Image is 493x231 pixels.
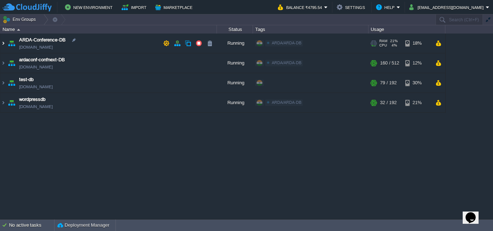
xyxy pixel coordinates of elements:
[1,25,217,34] div: Name
[65,3,115,12] button: New Environment
[19,63,53,71] span: [DOMAIN_NAME]
[380,93,397,112] div: 32 / 192
[19,76,34,83] a: test-db
[253,25,368,34] div: Tags
[380,73,397,93] div: 79 / 192
[19,96,45,103] a: wordpressdb
[6,53,17,73] img: AMDAwAAAACH5BAEAAAAALAAAAAABAAEAAAICRAEAOw==
[19,103,53,110] span: [DOMAIN_NAME]
[379,39,387,43] span: RAM
[3,14,38,25] button: Env Groups
[379,43,387,48] span: CPU
[0,73,6,93] img: AMDAwAAAACH5BAEAAAAALAAAAAABAAEAAAICRAEAOw==
[17,29,20,31] img: AMDAwAAAACH5BAEAAAAALAAAAAABAAEAAAICRAEAOw==
[405,93,429,112] div: 21%
[217,53,253,73] div: Running
[6,34,17,53] img: AMDAwAAAACH5BAEAAAAALAAAAAABAAEAAAICRAEAOw==
[19,83,53,90] span: [DOMAIN_NAME]
[390,43,397,48] span: 4%
[19,44,53,51] span: [DOMAIN_NAME]
[376,3,397,12] button: Help
[19,36,66,44] a: ARDA-Conference-DB
[409,3,486,12] button: [EMAIL_ADDRESS][DOMAIN_NAME]
[0,93,6,112] img: AMDAwAAAACH5BAEAAAAALAAAAAABAAEAAAICRAEAOw==
[3,3,52,12] img: CloudJiffy
[217,34,253,53] div: Running
[272,41,301,45] span: ARDA/ARDA-DB
[6,93,17,112] img: AMDAwAAAACH5BAEAAAAALAAAAAABAAEAAAICRAEAOw==
[278,3,324,12] button: Balance ₹4795.54
[217,93,253,112] div: Running
[217,25,253,34] div: Status
[463,202,486,224] iframe: chat widget
[272,100,301,105] span: ARDA/ARDA-DB
[155,3,195,12] button: Marketplace
[0,34,6,53] img: AMDAwAAAACH5BAEAAAAALAAAAAABAAEAAAICRAEAOw==
[369,25,445,34] div: Usage
[0,53,6,73] img: AMDAwAAAACH5BAEAAAAALAAAAAABAAEAAAICRAEAOw==
[19,56,65,63] a: ardaconf-confnext-DB
[217,73,253,93] div: Running
[57,222,109,229] button: Deployment Manager
[380,53,399,73] div: 160 / 512
[405,34,429,53] div: 18%
[6,73,17,93] img: AMDAwAAAACH5BAEAAAAALAAAAAABAAEAAAICRAEAOw==
[405,73,429,93] div: 30%
[405,53,429,73] div: 12%
[390,39,398,43] span: 21%
[272,61,301,65] span: ARDA/ARDA-DB
[9,219,54,231] div: No active tasks
[337,3,367,12] button: Settings
[122,3,149,12] button: Import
